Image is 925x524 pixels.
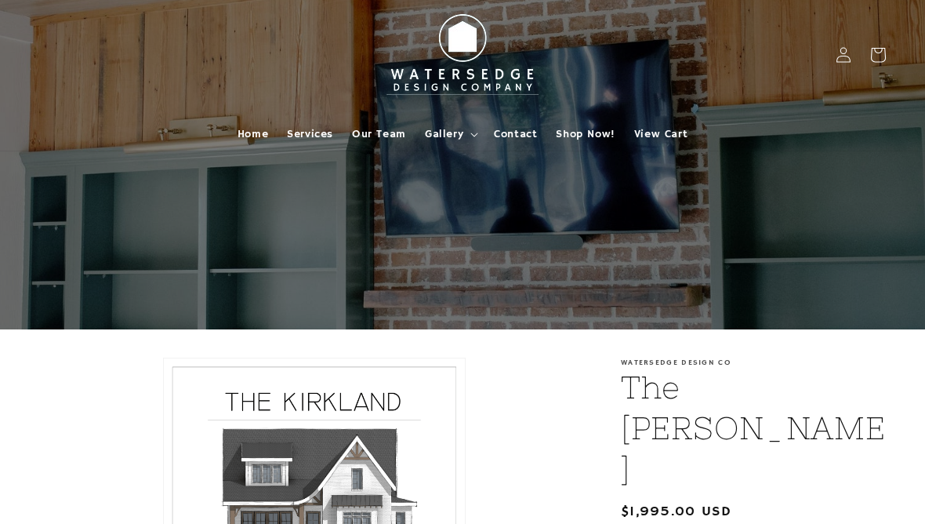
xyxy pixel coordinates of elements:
[277,118,343,151] a: Services
[376,6,549,104] img: Watersedge Design Co
[425,127,463,141] span: Gallery
[343,118,415,151] a: Our Team
[634,127,687,141] span: View Cart
[621,358,886,367] p: Watersedge Design Co
[287,127,333,141] span: Services
[415,118,484,151] summary: Gallery
[625,118,697,151] a: View Cart
[621,367,886,489] h1: The [PERSON_NAME]
[556,127,615,141] span: Shop Now!
[228,118,277,151] a: Home
[484,118,546,151] a: Contact
[494,127,537,141] span: Contact
[352,127,406,141] span: Our Team
[621,501,731,522] span: $1,995.00 USD
[546,118,624,151] a: Shop Now!
[238,127,268,141] span: Home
